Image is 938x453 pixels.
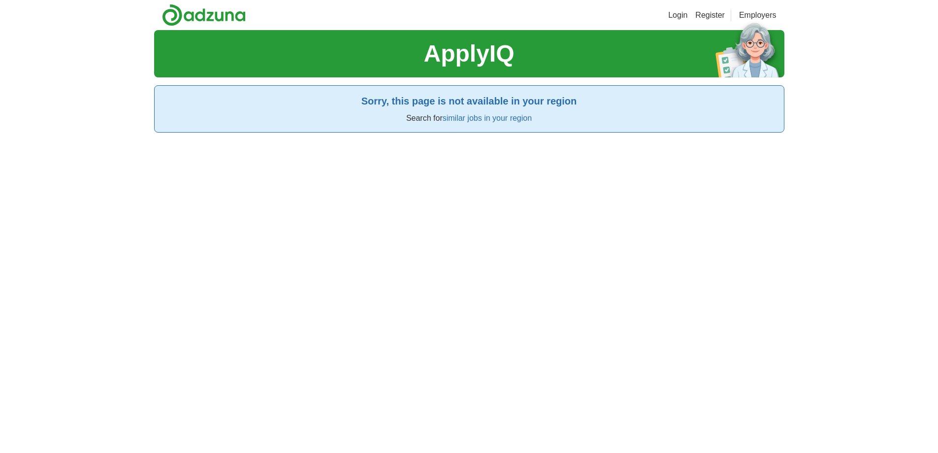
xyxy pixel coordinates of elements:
h2: Sorry, this page is not available in your region [162,94,776,108]
p: Search for [162,112,776,124]
img: Adzuna logo [162,4,246,26]
a: Login [668,9,687,21]
a: similar jobs in your region [443,114,532,122]
a: Employers [739,9,776,21]
a: Register [695,9,725,21]
h1: ApplyIQ [423,36,514,71]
